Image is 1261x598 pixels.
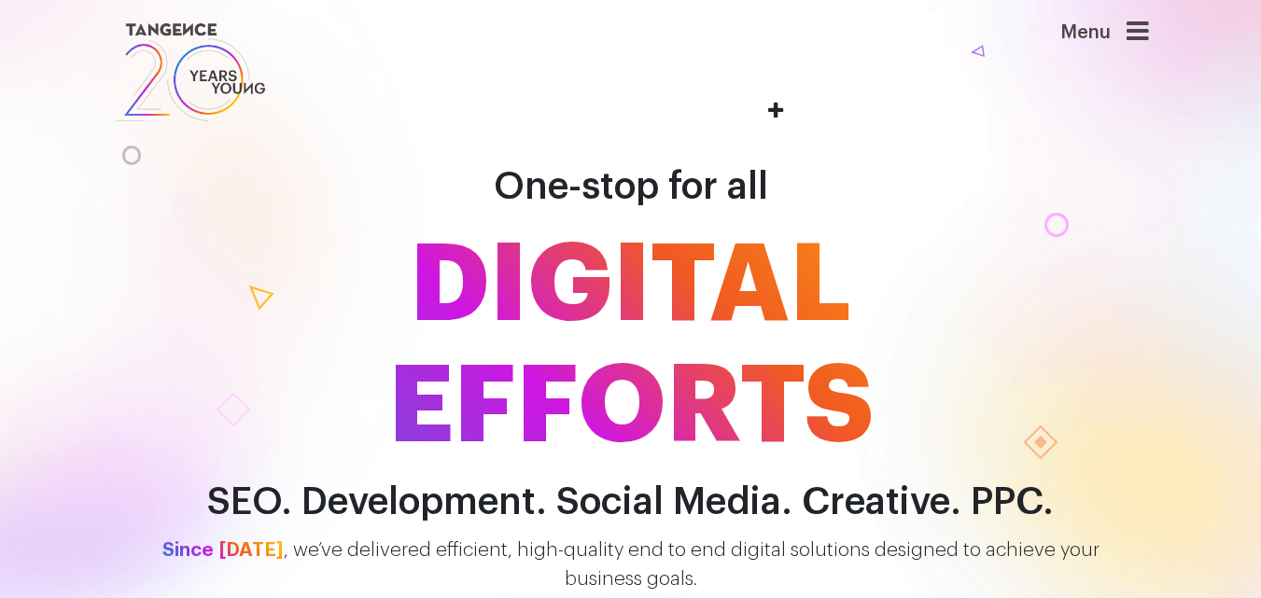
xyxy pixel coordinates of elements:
[99,225,1163,467] span: DIGITAL EFFORTS
[494,168,768,205] span: One-stop for all
[113,19,268,126] img: logo SVG
[99,536,1163,594] p: , we’ve delivered efficient, high-quality end to end digital solutions designed to achieve your b...
[99,481,1163,523] h2: SEO. Development. Social Media. Creative. PPC.
[162,540,284,560] span: Since [DATE]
